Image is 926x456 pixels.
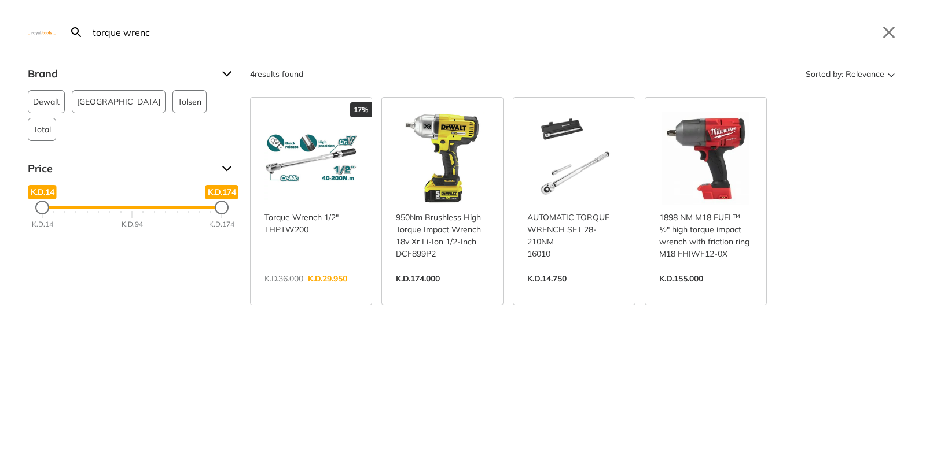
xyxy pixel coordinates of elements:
[215,201,229,214] div: Maximum Price
[77,91,160,113] span: [GEOGRAPHIC_DATA]
[35,201,49,214] div: Minimum Price
[28,90,65,113] button: Dewalt
[250,65,303,83] div: results found
[72,90,166,113] button: [GEOGRAPHIC_DATA]
[33,118,51,140] span: Total
[880,23,898,42] button: Close
[209,219,234,229] div: K.D.174
[122,219,143,229] div: K.D.94
[350,102,372,117] div: 17%
[32,219,53,229] div: K.D.14
[28,65,213,83] span: Brand
[90,18,873,46] input: Search…
[846,65,884,83] span: Relevance
[28,160,213,178] span: Price
[28,118,56,141] button: Total
[172,90,207,113] button: Tolsen
[884,67,898,81] svg: Sort
[803,65,898,83] button: Sorted by:Relevance Sort
[250,69,255,79] strong: 4
[33,91,60,113] span: Dewalt
[69,25,83,39] svg: Search
[178,91,201,113] span: Tolsen
[28,29,56,35] img: Close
